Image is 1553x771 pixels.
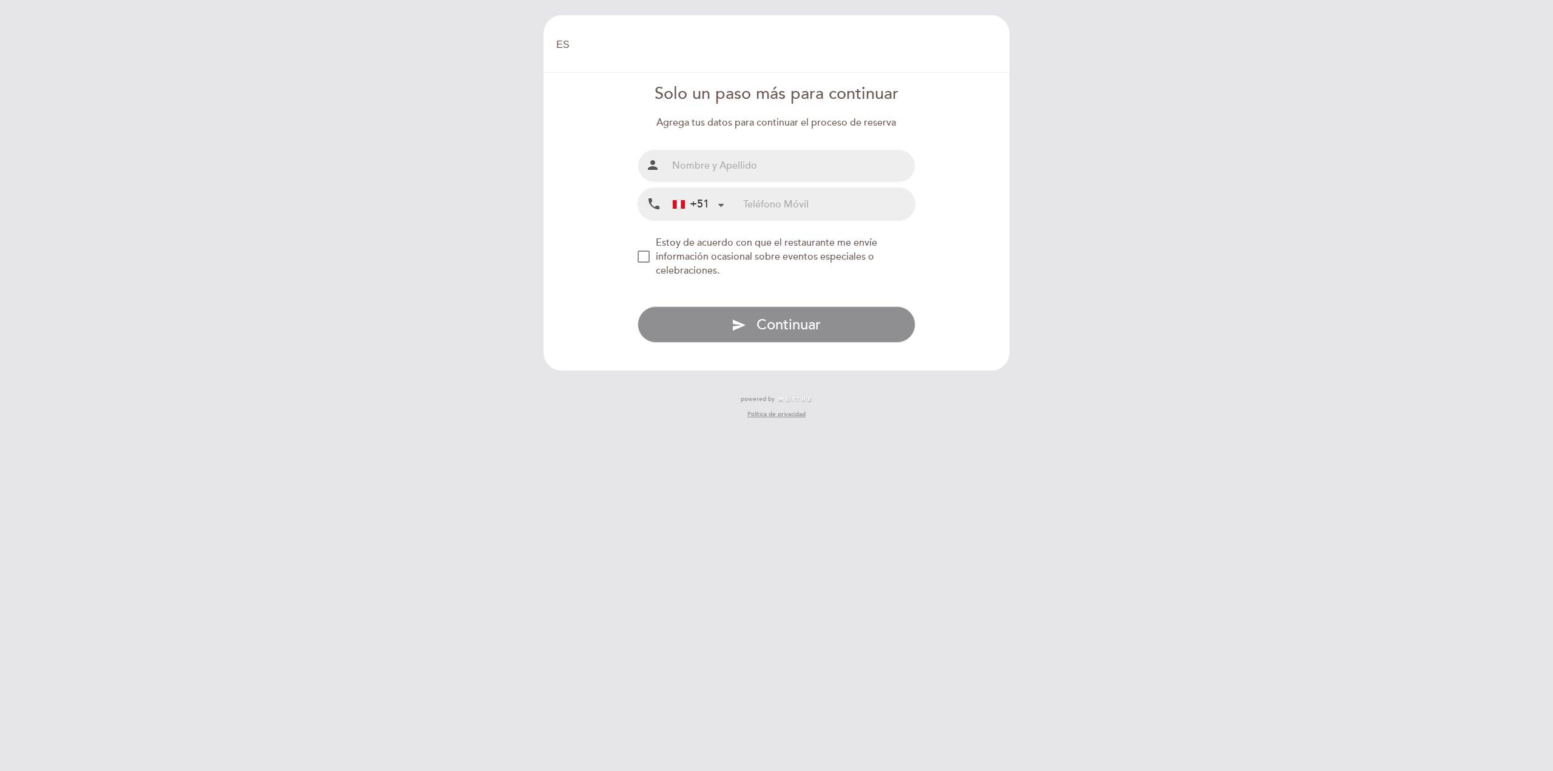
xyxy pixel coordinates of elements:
a: powered by [741,395,812,403]
md-checkbox: NEW_MODAL_AGREE_RESTAURANT_SEND_OCCASIONAL_INFO [638,236,916,278]
i: person [645,158,660,172]
div: Solo un paso más para continuar [638,82,916,106]
input: Nombre y Apellido [667,150,915,182]
div: +51 [673,197,709,212]
button: send Continuar [638,306,916,343]
i: send [732,318,746,332]
span: Estoy de acuerdo con que el restaurante me envíe información ocasional sobre eventos especiales o... [656,237,877,277]
div: Agrega tus datos para continuar el proceso de reserva [638,116,916,130]
span: powered by [741,395,775,403]
div: Peru (Perú): +51 [668,189,729,220]
img: MEITRE [778,397,812,403]
i: local_phone [647,197,661,212]
input: Teléfono Móvil [743,188,915,220]
a: Política de privacidad [747,410,806,419]
span: Continuar [756,316,821,334]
